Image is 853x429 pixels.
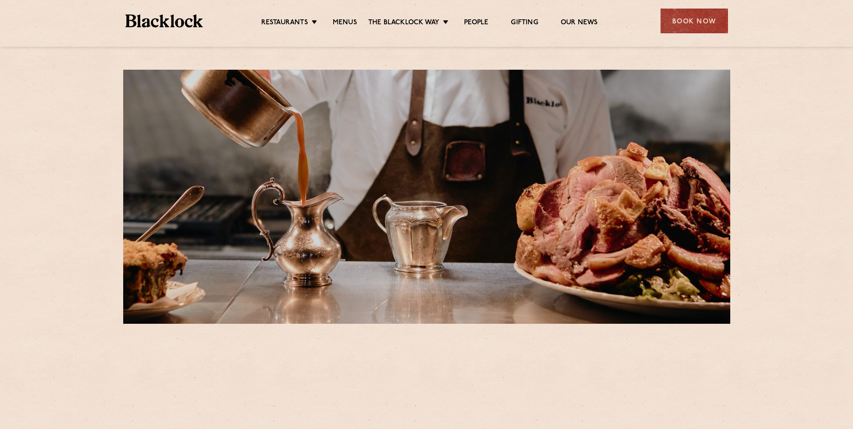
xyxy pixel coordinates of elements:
[661,9,728,33] div: Book Now
[368,18,439,28] a: The Blacklock Way
[561,18,598,28] a: Our News
[511,18,538,28] a: Gifting
[464,18,488,28] a: People
[333,18,357,28] a: Menus
[125,14,203,27] img: BL_Textured_Logo-footer-cropped.svg
[261,18,308,28] a: Restaurants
